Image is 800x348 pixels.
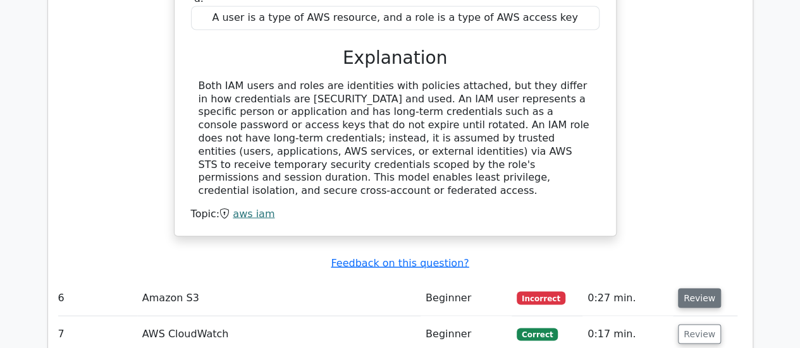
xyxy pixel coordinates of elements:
[53,280,137,316] td: 6
[331,256,469,268] a: Feedback on this question?
[233,207,274,219] a: aws iam
[517,328,558,340] span: Correct
[191,6,600,30] div: A user is a type of AWS resource, and a role is a type of AWS access key
[678,288,721,308] button: Review
[582,280,673,316] td: 0:27 min.
[199,79,592,197] div: Both IAM users and roles are identities with policies attached, but they differ in how credential...
[191,207,600,220] div: Topic:
[199,47,592,69] h3: Explanation
[137,280,421,316] td: Amazon S3
[421,280,512,316] td: Beginner
[517,291,565,304] span: Incorrect
[678,324,721,344] button: Review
